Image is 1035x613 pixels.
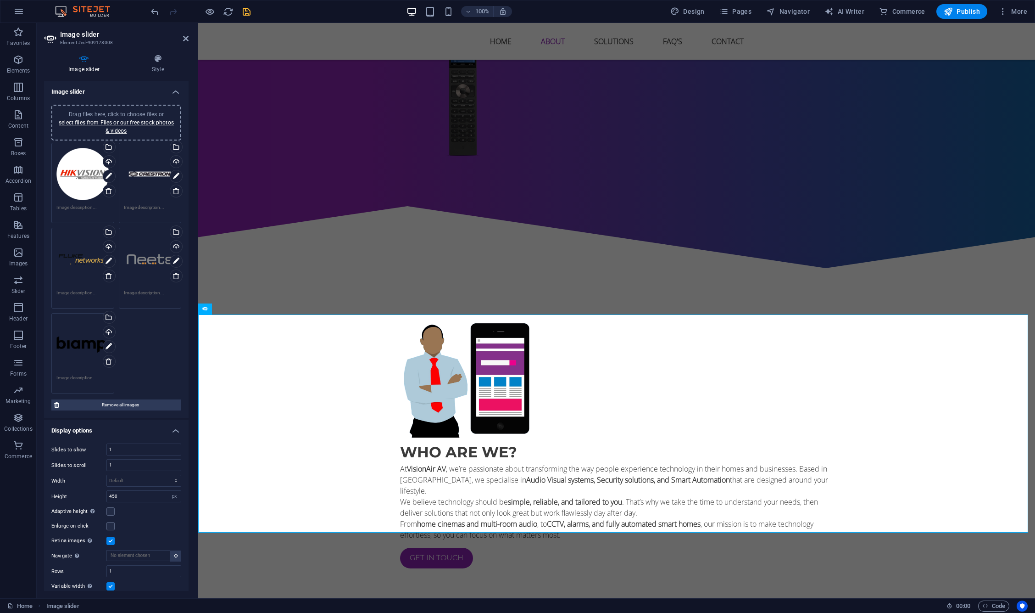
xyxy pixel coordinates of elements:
h4: Image slider [44,81,189,97]
nav: breadcrumb [46,601,79,612]
div: svhi-logo-hikvision-authorised-pyctdefQ6q22LfNwSoRlAQ.png [56,148,109,201]
p: Accordion [6,177,31,185]
span: Code [982,601,1005,612]
span: Drag files here, click to choose files or [59,111,174,134]
p: Columns [7,95,30,102]
span: More [998,7,1027,16]
button: Usercentrics [1017,601,1028,612]
iframe: To enrich screen reader interactions, please activate Accessibility in Grammarly extension settings [198,23,1035,598]
button: Remove all images [51,399,181,411]
span: Commerce [879,7,925,16]
button: AI Writer [821,4,868,19]
p: Favorites [6,39,30,47]
button: More [995,4,1031,19]
p: Content [8,122,28,129]
span: 00 00 [956,601,970,612]
h6: Session time [946,601,971,612]
h2: Image slider [60,30,189,39]
div: Link-It-Solution-product-logo-DuHdxZO8cTzUgDTs5RHoOg.png [124,148,177,201]
span: Publish [944,7,980,16]
p: Marketing [6,398,31,405]
p: Boxes [11,150,26,157]
h4: Display options [44,420,189,436]
p: Forms [10,370,27,377]
p: Slider [11,287,26,295]
label: Slides to show [51,447,106,452]
label: Rows [51,569,106,574]
p: Collections [4,425,32,433]
div: neets600-OxRbOS1ttK4RsZmLJxnmcA.png [124,233,177,286]
button: Commerce [875,4,929,19]
label: Slides to scroll [51,463,106,468]
h3: Element #ed-909178008 [60,39,170,47]
label: Retina images [51,535,106,546]
p: Commerce [5,453,32,460]
p: Header [9,315,28,322]
span: AI Writer [824,7,864,16]
div: Fluke600-TJKAWRBj3Z0lQ9h0Lhg7PA.png [56,233,109,286]
p: Elements [7,67,30,74]
button: Code [978,601,1009,612]
label: Width [51,478,106,484]
label: Enlarge on click [51,521,106,532]
a: select files from Files or our free stock photos & videos [59,119,174,134]
span: Click to select. Double-click to edit [46,601,79,612]
p: Features [7,232,29,240]
h4: Style [128,54,189,73]
span: Remove all images [62,399,178,411]
a: Click to cancel selection. Double-click to open Pages [7,601,33,612]
label: Adaptive height [51,506,106,517]
p: Images [9,260,28,267]
label: Navigate [51,551,106,562]
button: Publish [936,4,987,19]
span: : [963,602,964,609]
p: Footer [10,343,27,350]
label: Height [51,494,106,499]
input: No element chosen [106,550,170,561]
div: biamp600-d4nKqOwCZjiYZKdizt_MGw.png [56,318,109,371]
label: Variable width [51,581,106,592]
p: Tables [10,205,27,212]
h4: Image slider [44,54,128,73]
